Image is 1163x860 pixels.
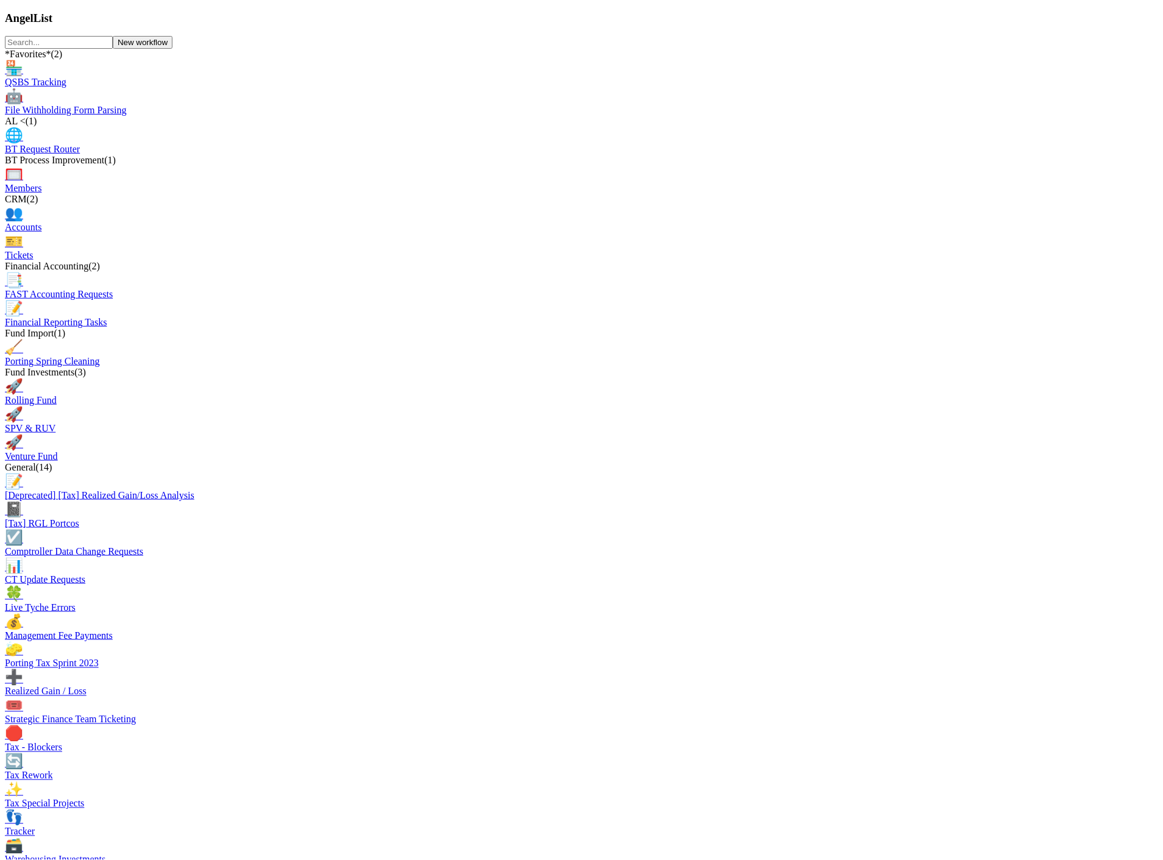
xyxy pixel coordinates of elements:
a: ➕Realized Gain / Loss [5,669,1158,697]
span: CT Update Requests [5,574,85,585]
span: 🚀 [5,407,23,422]
a: 📊CT Update Requests [5,557,1158,585]
span: Tax Rework [5,770,52,781]
span: Tax - Blockers [5,742,62,753]
span: 🎫 [5,233,23,249]
a: 🚀Rolling Fund [5,378,1158,406]
a: 🧹Porting Spring Cleaning [5,339,1158,367]
span: 📓 [5,502,23,517]
span: 📊 [5,558,23,574]
a: 🎟️Strategic Finance Team Ticketing [5,697,1158,725]
a: 🔄Tax Rework [5,753,1158,781]
a: 📓[Tax] RGL Portcos [5,501,1158,529]
span: Comptroller Data Change Requests [5,546,143,556]
span: ☑️ [5,530,23,545]
a: 🚀Venture Fund [5,434,1158,462]
span: 👣 [5,810,23,826]
span: 🌐 [5,127,23,143]
a: 🥅Members [5,166,1158,194]
span: Management Fee Payments [5,630,113,641]
a: 🍀Live Tyche Errors [5,585,1158,613]
span: Strategic Finance Team Ticketing [5,714,136,725]
span: Tracker [5,826,35,837]
span: 💰 [5,614,23,630]
span: 🧹 [5,339,23,355]
span: 🛑 [5,726,23,742]
span: 🏪 [5,60,23,76]
a: 📝Financial Reporting Tasks [5,300,1158,328]
a: 🌐BT Request Router [5,127,1158,155]
span: SPV & RUV [5,423,55,433]
span: Accounts [5,222,41,232]
a: ✨Tax Special Projects [5,781,1158,809]
span: ✨ [5,782,23,798]
span: Tickets [5,250,34,260]
span: *Favorites* ( 2 ) [5,49,62,59]
span: Financial Reporting Tasks [5,317,107,327]
a: 🧽Porting Tax Sprint 2023 [5,641,1158,669]
span: 🚀 [5,435,23,450]
span: 🍀 [5,586,23,602]
h3: AngelList [5,12,1158,25]
a: 🛑Tax - Blockers [5,725,1158,753]
span: 📝 [5,474,23,489]
span: Realized Gain / Loss [5,686,87,697]
a: ☑️Comptroller Data Change Requests [5,529,1158,557]
span: 🚀 [5,378,23,394]
span: Tax Special Projects [5,798,84,809]
a: 🚀SPV & RUV [5,406,1158,434]
span: Fund Import ( 1 ) [5,328,65,338]
span: [Tax] RGL Portcos [5,518,79,528]
span: Porting Spring Cleaning [5,356,100,366]
span: CRM ( 2 ) [5,194,38,204]
span: QSBS Tracking [5,77,66,87]
a: 📝[Deprecated] [Tax] Realized Gain/Loss Analysis [5,473,1158,501]
a: 🤖File Withholding Form Parsing [5,88,1158,116]
span: 🔄 [5,754,23,770]
span: Financial Accounting ( 2 ) [5,261,100,271]
span: 🗃️ [5,838,23,854]
span: Live Tyche Errors [5,602,76,613]
a: 💰Management Fee Payments [5,613,1158,641]
span: General ( 14 ) [5,462,52,472]
span: 🎟️ [5,698,23,714]
span: FAST Accounting Requests [5,289,113,299]
a: 👥Accounts [5,205,1158,233]
span: 🧽 [5,642,23,658]
span: BT Process Improvement ( 1 ) [5,155,116,165]
a: 🎫Tickets [5,233,1158,261]
span: 🤖 [5,88,23,104]
span: Members [5,183,41,193]
span: [Deprecated] [Tax] Realized Gain/Loss Analysis [5,490,194,500]
input: Search... [5,36,113,49]
span: 📑 [5,272,23,288]
span: BT Request Router [5,144,80,154]
a: 📑FAST Accounting Requests [5,272,1158,300]
span: Porting Tax Sprint 2023 [5,658,99,669]
span: File Withholding Form Parsing [5,105,127,115]
span: ➕ [5,670,23,686]
a: 👣Tracker [5,809,1158,837]
button: New workflow [113,36,172,49]
span: 👥 [5,205,23,221]
span: Fund Investments ( 3 ) [5,367,86,377]
span: Venture Fund [5,451,58,461]
span: 🥅 [5,166,23,182]
span: Rolling Fund [5,395,57,405]
a: 🏪QSBS Tracking [5,60,1158,88]
span: 📝 [5,300,23,316]
span: AL < ( 1 ) [5,116,37,126]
